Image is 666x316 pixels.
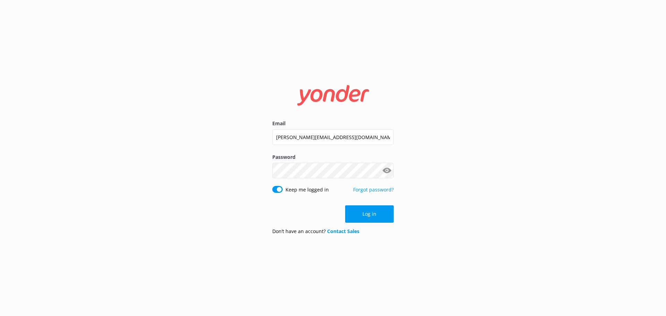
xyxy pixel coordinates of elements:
[345,205,394,223] button: Log in
[272,153,394,161] label: Password
[327,228,359,234] a: Contact Sales
[353,186,394,193] a: Forgot password?
[272,129,394,145] input: user@emailaddress.com
[285,186,329,194] label: Keep me logged in
[380,164,394,178] button: Show password
[272,120,394,127] label: Email
[272,228,359,235] p: Don’t have an account?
